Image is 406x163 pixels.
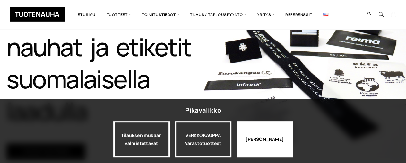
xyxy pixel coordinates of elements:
[390,11,396,19] a: Cart
[375,12,387,17] button: Search
[175,121,231,157] div: VERKKOKAUPPA Varastotuotteet
[363,12,375,17] a: My Account
[237,121,293,157] div: [PERSON_NAME]
[280,5,318,24] a: Referenssit
[175,121,231,157] a: VERKKOKAUPPAVarastotuotteet
[113,121,170,157] a: Tilauksen mukaan valmistettavat
[136,5,185,24] span: Toimitustiedot
[252,5,280,24] span: Yritys
[323,13,328,16] img: English
[185,104,221,116] div: Pikavalikko
[185,5,252,24] span: Tilaus / Tarjouspyyntö
[101,5,136,24] span: Tuotteet
[10,7,65,22] img: Tuotenauha Oy
[72,5,101,24] a: Etusivu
